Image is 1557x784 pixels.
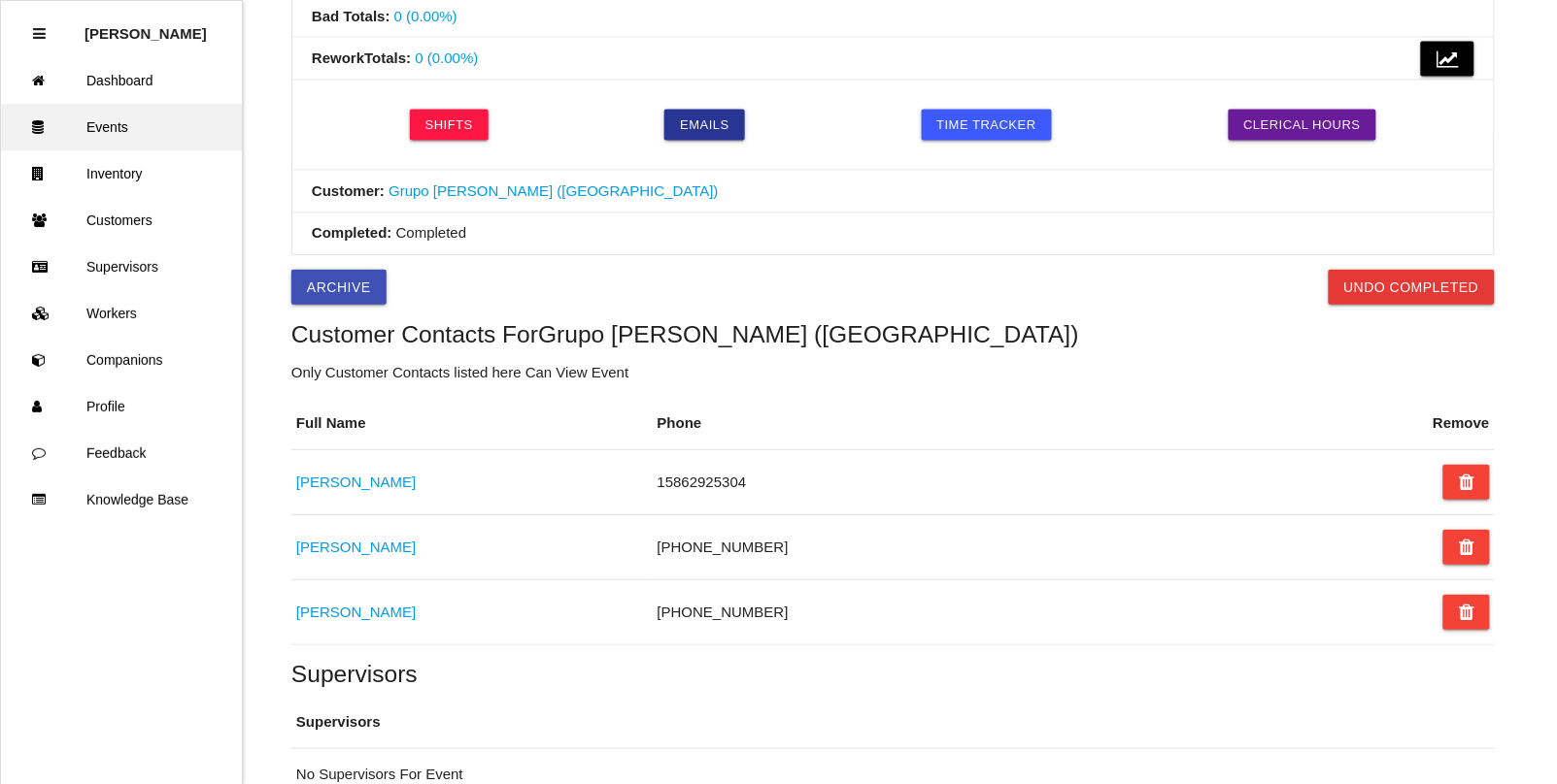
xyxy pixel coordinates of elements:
a: Companions [1,337,242,383]
b: Bad Totals : [312,8,390,24]
a: Time Tracker [922,110,1053,141]
a: Customers [1,197,242,244]
a: Workers [1,290,242,337]
a: [PERSON_NAME] [296,474,416,490]
th: Phone [653,398,1374,449]
p: Rosie Blandino [85,11,207,42]
b: Customer: [312,182,385,199]
a: Shifts [410,110,489,141]
button: Archive [291,270,387,305]
a: 0 (0.00%) [415,49,478,66]
a: Dashboard [1,57,242,104]
th: Supervisors [291,697,1495,748]
td: 15862925304 [653,449,1374,514]
a: Profile [1,383,242,430]
a: Emails [664,110,745,141]
a: [PERSON_NAME] [296,604,416,620]
a: Knowledge Base [1,476,242,523]
h5: Supervisors [291,661,1495,687]
h5: Customer Contacts For Grupo [PERSON_NAME] ([GEOGRAPHIC_DATA]) [291,321,1495,347]
button: Undo Completed [1329,270,1495,305]
a: [PERSON_NAME] [296,539,416,555]
b: Completed: [312,225,392,242]
li: Completed [292,213,1494,255]
div: Close [33,11,46,57]
a: Feedback [1,430,242,476]
b: Rework Totals : [312,49,411,66]
a: Clerical Hours [1229,110,1377,141]
a: Inventory [1,150,242,197]
p: Only Customer Contacts listed here Can View Event [291,362,1495,384]
a: 0 (0.00%) [394,8,457,24]
th: Full Name [291,398,653,449]
a: Grupo [PERSON_NAME] ([GEOGRAPHIC_DATA]) [389,182,719,199]
a: Supervisors [1,244,242,290]
a: Events [1,104,242,150]
td: [PHONE_NUMBER] [653,579,1374,644]
td: [PHONE_NUMBER] [653,514,1374,579]
th: Remove [1429,398,1495,449]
